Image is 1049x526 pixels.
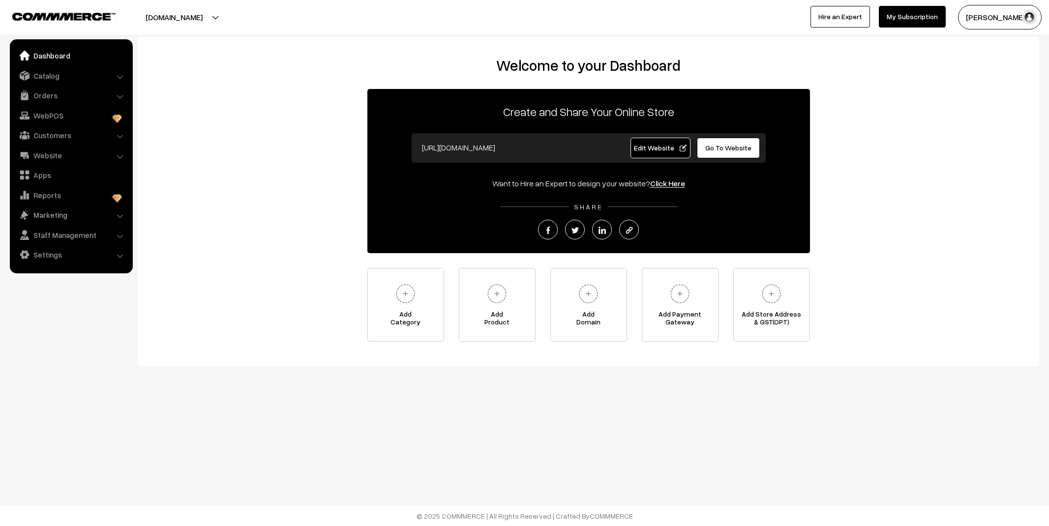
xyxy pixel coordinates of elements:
img: plus.svg [666,280,693,307]
a: Settings [12,246,129,263]
a: AddProduct [459,268,536,342]
a: AddDomain [550,268,627,342]
a: Staff Management [12,226,129,244]
span: Add Category [368,310,444,330]
img: user [1022,10,1037,25]
img: plus.svg [483,280,510,307]
a: Click Here [650,178,685,188]
a: Reports [12,186,129,204]
button: [PERSON_NAME] [958,5,1042,29]
img: plus.svg [758,280,785,307]
a: Marketing [12,206,129,224]
a: Add Store Address& GST(OPT) [733,268,810,342]
h2: Welcome to your Dashboard [148,57,1029,74]
div: Want to Hire an Expert to design your website? [367,177,810,189]
a: Dashboard [12,47,129,64]
span: Add Domain [551,310,627,330]
a: WebPOS [12,107,129,124]
a: My Subscription [879,6,946,28]
span: Edit Website [634,144,687,152]
span: Add Store Address & GST(OPT) [734,310,809,330]
a: Apps [12,166,129,184]
p: Create and Share Your Online Store [367,103,810,120]
a: Website [12,146,129,164]
a: Edit Website [630,138,690,158]
img: COMMMERCE [12,13,116,20]
span: Go To Website [705,144,751,152]
a: Catalog [12,67,129,85]
a: Go To Website [697,138,760,158]
a: Orders [12,87,129,104]
span: SHARE [569,203,608,211]
img: plus.svg [575,280,602,307]
span: Add Product [459,310,535,330]
button: [DOMAIN_NAME] [111,5,237,29]
a: Hire an Expert [810,6,870,28]
span: Add Payment Gateway [642,310,718,330]
a: Add PaymentGateway [642,268,719,342]
a: COMMMERCE [590,512,633,520]
a: COMMMERCE [12,10,98,22]
a: Customers [12,126,129,144]
a: AddCategory [367,268,444,342]
img: plus.svg [392,280,419,307]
